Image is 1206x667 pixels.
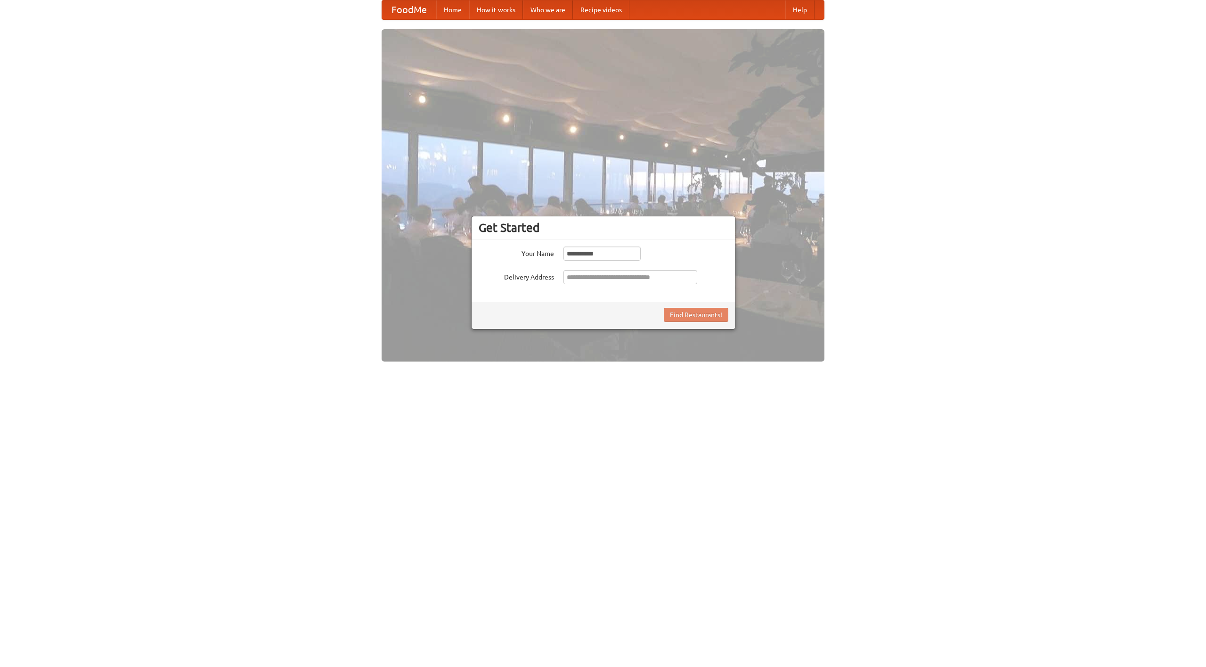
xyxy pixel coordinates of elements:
a: Help [785,0,815,19]
label: Delivery Address [479,270,554,282]
label: Your Name [479,247,554,258]
a: Recipe videos [573,0,629,19]
a: Who we are [523,0,573,19]
button: Find Restaurants! [664,308,728,322]
a: Home [436,0,469,19]
a: FoodMe [382,0,436,19]
h3: Get Started [479,221,728,235]
a: How it works [469,0,523,19]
